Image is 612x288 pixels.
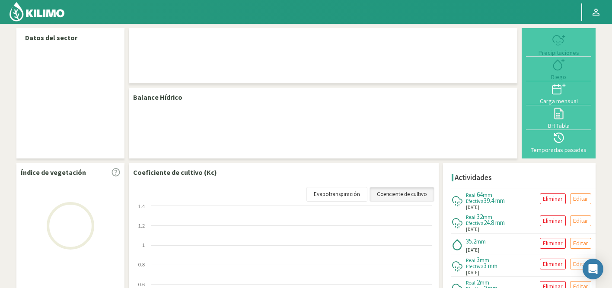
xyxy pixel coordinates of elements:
[27,183,114,269] img: Loading...
[484,196,505,205] span: 39.4 mm
[483,191,492,199] span: mm
[370,187,434,202] a: Coeficiente de cultivo
[138,223,145,228] text: 1.2
[480,279,489,286] span: mm
[543,216,563,226] p: Eliminar
[529,147,589,153] div: Temporadas pasadas
[466,198,484,204] span: Efectiva
[543,194,563,204] p: Eliminar
[526,32,591,57] button: Precipitaciones
[138,282,145,287] text: 0.6
[21,167,86,177] p: Índice de vegetación
[466,214,477,220] span: Real:
[477,212,483,221] span: 32
[466,220,484,226] span: Efectiva
[477,190,483,199] span: 64
[570,193,591,204] button: Editar
[142,243,145,248] text: 1
[573,259,588,269] p: Editar
[466,226,479,233] span: [DATE]
[466,257,477,263] span: Real:
[540,193,566,204] button: Eliminar
[570,238,591,249] button: Editar
[540,215,566,226] button: Eliminar
[484,218,505,227] span: 24.8 mm
[476,237,486,245] span: mm
[573,238,588,248] p: Editar
[529,98,589,104] div: Carga mensual
[138,204,145,209] text: 1.4
[9,1,65,22] img: Kilimo
[526,81,591,105] button: Carga mensual
[543,259,563,269] p: Eliminar
[529,50,589,56] div: Precipitaciones
[466,204,479,211] span: [DATE]
[466,192,477,198] span: Real:
[570,259,591,269] button: Editar
[526,105,591,130] button: BH Tabla
[484,262,497,270] span: 3 mm
[529,123,589,129] div: BH Tabla
[138,262,145,267] text: 0.8
[455,174,492,182] h4: Actividades
[573,194,588,204] p: Editar
[133,167,217,177] p: Coeficiente de cultivo (Kc)
[466,237,476,245] span: 35.2
[540,259,566,269] button: Eliminar
[306,187,367,202] a: Evapotranspiración
[543,238,563,248] p: Eliminar
[466,247,479,254] span: [DATE]
[133,92,182,102] p: Balance Hídrico
[477,256,480,264] span: 3
[477,278,480,286] span: 2
[529,74,589,80] div: Riego
[573,216,588,226] p: Editar
[583,259,603,279] div: Open Intercom Messenger
[483,213,492,221] span: mm
[540,238,566,249] button: Eliminar
[526,130,591,154] button: Temporadas pasadas
[466,279,477,286] span: Real:
[25,32,116,43] p: Datos del sector
[526,57,591,81] button: Riego
[570,215,591,226] button: Editar
[466,269,479,276] span: [DATE]
[480,256,489,264] span: mm
[466,263,484,269] span: Efectiva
